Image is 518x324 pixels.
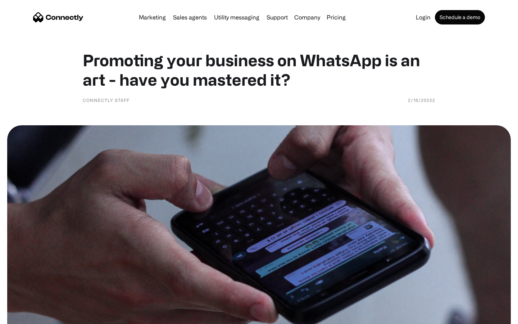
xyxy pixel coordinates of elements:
h1: Promoting your business on WhatsApp is an art - have you mastered it? [83,50,435,89]
a: home [33,12,83,23]
a: Schedule a demo [435,10,485,24]
a: Support [264,14,291,20]
div: 2/16/20222 [408,96,435,104]
a: Pricing [324,14,349,20]
div: Connectly Staff [83,96,129,104]
ul: Language list [14,311,43,321]
a: Marketing [136,14,169,20]
a: Utility messaging [211,14,262,20]
a: Login [413,14,433,20]
a: Sales agents [170,14,210,20]
div: Company [292,12,322,22]
aside: Language selected: English [7,311,43,321]
div: Company [294,12,320,22]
